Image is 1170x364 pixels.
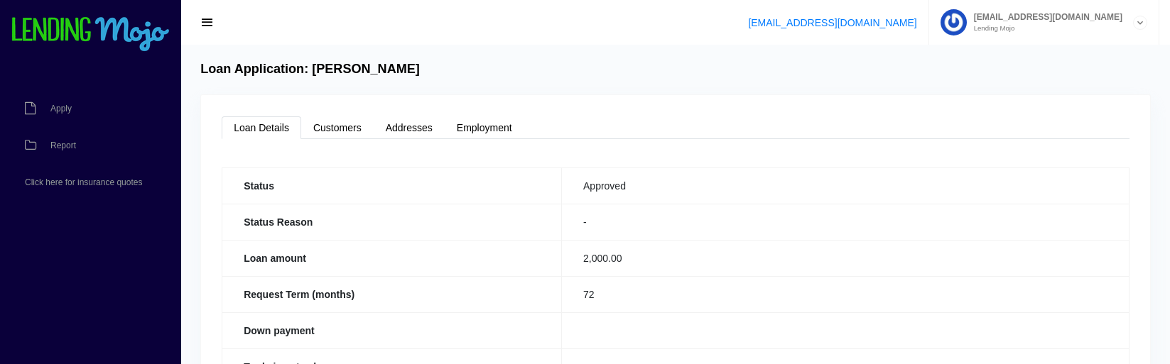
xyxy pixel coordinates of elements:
[748,17,916,28] a: [EMAIL_ADDRESS][DOMAIN_NAME]
[50,141,76,150] span: Report
[562,240,1130,276] td: 2,000.00
[222,204,562,240] th: Status Reason
[222,240,562,276] th: Loan amount
[222,116,301,139] a: Loan Details
[222,276,562,312] th: Request Term (months)
[374,116,445,139] a: Addresses
[222,167,562,204] th: Status
[967,25,1122,32] small: Lending Mojo
[200,62,420,77] h4: Loan Application: [PERSON_NAME]
[25,178,142,187] span: Click here for insurance quotes
[562,276,1130,312] td: 72
[967,13,1122,21] span: [EMAIL_ADDRESS][DOMAIN_NAME]
[445,116,524,139] a: Employment
[50,104,72,113] span: Apply
[562,167,1130,204] td: Approved
[562,204,1130,240] td: -
[222,312,562,348] th: Down payment
[11,17,170,53] img: logo-small.png
[941,9,967,35] img: Profile image
[301,116,374,139] a: Customers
